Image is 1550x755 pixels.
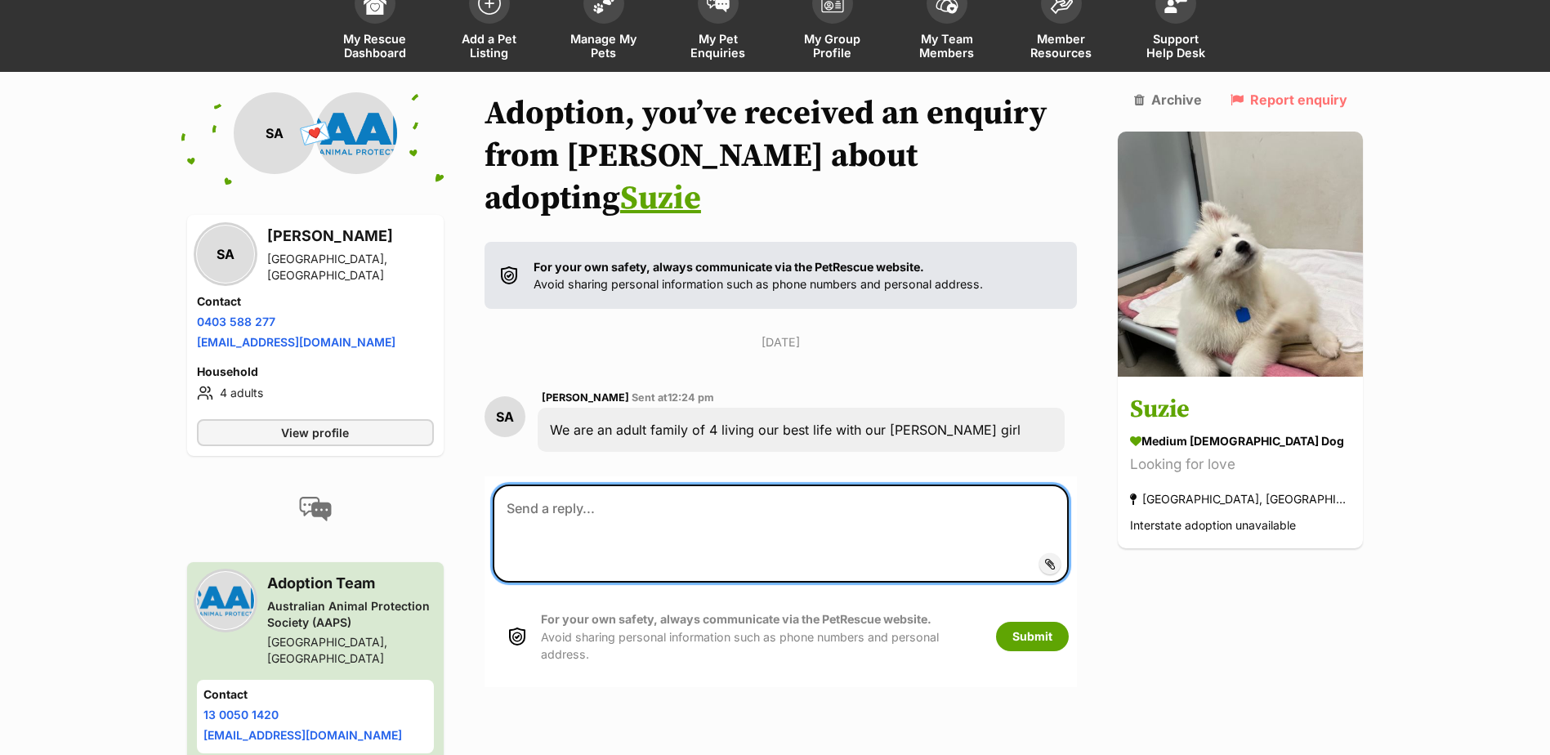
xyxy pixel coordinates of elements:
[197,293,434,310] h4: Contact
[197,315,275,328] a: 0403 588 277
[338,32,412,60] span: My Rescue Dashboard
[668,391,714,404] span: 12:24 pm
[1139,32,1213,60] span: Support Help Desk
[203,728,402,742] a: [EMAIL_ADDRESS][DOMAIN_NAME]
[1025,32,1098,60] span: Member Resources
[534,258,983,293] p: Avoid sharing personal information such as phone numbers and personal address.
[796,32,869,60] span: My Group Profile
[267,572,434,595] h3: Adoption Team
[485,333,1078,351] p: [DATE]
[267,598,434,631] div: Australian Animal Protection Society (AAPS)
[299,497,332,521] img: conversation-icon-4a6f8262b818ee0b60e3300018af0b2d0b884aa5de6e9bcb8d3d4eeb1a70a7c4.svg
[996,622,1069,651] button: Submit
[541,610,980,663] p: Avoid sharing personal information such as phone numbers and personal address.
[485,92,1078,220] h1: Adoption, you’ve received an enquiry from [PERSON_NAME] about adopting
[681,32,755,60] span: My Pet Enquiries
[567,32,641,60] span: Manage My Pets
[297,116,333,151] span: 💌
[1130,392,1351,429] h3: Suzie
[910,32,984,60] span: My Team Members
[197,572,254,629] img: Australian Animal Protection Society (AAPS) profile pic
[453,32,526,60] span: Add a Pet Listing
[315,92,397,174] img: Australian Animal Protection Society (AAPS) profile pic
[1130,519,1296,533] span: Interstate adoption unavailable
[203,686,427,703] h4: Contact
[267,251,434,284] div: [GEOGRAPHIC_DATA], [GEOGRAPHIC_DATA]
[1130,433,1351,450] div: medium [DEMOGRAPHIC_DATA] Dog
[1130,489,1351,511] div: [GEOGRAPHIC_DATA], [GEOGRAPHIC_DATA]
[534,260,924,274] strong: For your own safety, always communicate via the PetRescue website.
[542,391,629,404] span: [PERSON_NAME]
[203,708,279,721] a: 13 0050 1420
[197,419,434,446] a: View profile
[197,335,395,349] a: [EMAIL_ADDRESS][DOMAIN_NAME]
[267,225,434,248] h3: [PERSON_NAME]
[1130,454,1351,476] div: Looking for love
[197,364,434,380] h4: Household
[197,383,434,403] li: 4 adults
[197,226,254,283] div: SA
[267,634,434,667] div: [GEOGRAPHIC_DATA], [GEOGRAPHIC_DATA]
[1231,92,1347,107] a: Report enquiry
[538,408,1065,452] div: We are an adult family of 4 living our best life with our [PERSON_NAME] girl
[1118,132,1363,377] img: Suzie
[234,92,315,174] div: SA
[485,396,525,437] div: SA
[281,424,349,441] span: View profile
[541,612,931,626] strong: For your own safety, always communicate via the PetRescue website.
[632,391,714,404] span: Sent at
[620,178,701,219] a: Suzie
[1134,92,1202,107] a: Archive
[1118,380,1363,549] a: Suzie medium [DEMOGRAPHIC_DATA] Dog Looking for love [GEOGRAPHIC_DATA], [GEOGRAPHIC_DATA] Interst...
